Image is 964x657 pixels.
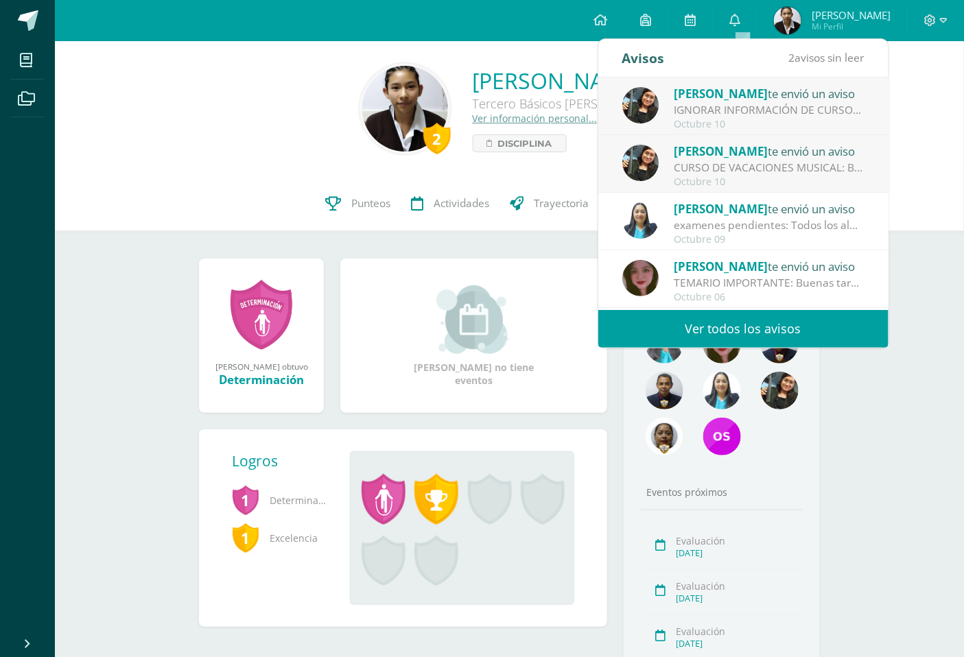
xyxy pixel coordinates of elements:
div: Evaluación [676,580,799,593]
span: Punteos [352,196,391,211]
span: 1 [232,484,259,516]
span: [PERSON_NAME] [812,8,891,22]
a: Actividades [401,176,500,231]
span: Disciplina [498,135,552,152]
a: Disciplina [473,134,567,152]
div: [PERSON_NAME] no tiene eventos [405,285,543,387]
div: [PERSON_NAME] obtuvo [213,361,310,372]
span: 1 [232,522,259,553]
div: Tercero Básicos [PERSON_NAME] [473,95,660,112]
div: Evaluación [676,534,799,547]
img: 76ba8faa5d35b300633ec217a03f91ef.png [622,260,659,296]
div: [DATE] [676,638,799,649]
a: Punteos [316,176,401,231]
img: 49168807a2b8cca0ef2119beca2bd5ad.png [622,202,659,239]
img: afbb90b42ddb8510e0c4b806fbdf27cc.png [622,145,659,181]
span: [PERSON_NAME] [674,201,768,217]
div: te envió un aviso [674,142,865,160]
div: Octubre 10 [674,176,865,188]
a: Ver todos los avisos [598,310,889,348]
div: Octubre 09 [674,234,865,246]
img: dbd96a2ba9ea15004af00e78bfbe6cb0.png [774,7,801,34]
div: examenes pendientes: Todos los alumnos que tienen exámenes pendientes, deben presentarse ,mañana ... [674,217,865,233]
div: Evaluación [676,625,799,638]
span: Trayectoria [534,196,589,211]
div: IGNORAR INFORMACIÓN DE CURSOS DE VACACIONES MUSICALES: Buen día, favor de Ignorar la información ... [674,102,865,118]
div: te envió un aviso [674,200,865,217]
img: 6feca0e4b445fec6a7380f1531de80f0.png [703,418,741,455]
div: [DATE] [676,547,799,559]
div: Determinación [213,372,310,387]
div: te envió un aviso [674,84,865,102]
span: Determinación [232,481,328,519]
span: 2 [789,50,795,65]
a: [PERSON_NAME] [473,66,660,95]
img: 3ecb261e9bb3c6607030c2cc1e20210f.png [362,66,448,152]
div: te envió un aviso [674,257,865,275]
div: Eventos próximos [641,486,803,499]
span: [PERSON_NAME] [674,86,768,101]
div: Octubre 10 [674,119,865,130]
img: 9fe0fd17307f8b952d7b109f04598178.png [703,372,741,409]
img: 82d5c3eb7b9d0c31916ac3afdee87cd3.png [646,372,683,409]
img: afbb90b42ddb8510e0c4b806fbdf27cc.png [622,87,659,123]
span: avisos sin leer [789,50,865,65]
img: 39d12c75fc7c08c1d8db18f8fb38dc3f.png [646,418,683,455]
div: Avisos [622,39,665,77]
img: event_small.png [436,285,511,354]
a: Ver información personal... [473,112,598,125]
div: 2 [423,123,451,154]
div: [DATE] [676,593,799,604]
span: Actividades [434,196,490,211]
span: Mi Perfil [812,21,891,32]
span: Excelencia [232,519,328,557]
div: Octubre 06 [674,291,865,303]
div: CURSO DE VACACIONES MUSICAL: Buen dia papitos, adjunto información de cursos de vacaciones musica... [674,160,865,176]
div: TEMARIO IMPORTANTE: Buenas tardes a todos. Espero se encuentren bien. Para el día de mañana traer... [674,275,865,291]
a: Trayectoria [500,176,600,231]
img: 73802ff053b96be4d416064cb46eb66b.png [761,372,799,409]
span: [PERSON_NAME] [674,143,768,159]
span: [PERSON_NAME] [674,259,768,274]
div: Logros [232,451,339,470]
